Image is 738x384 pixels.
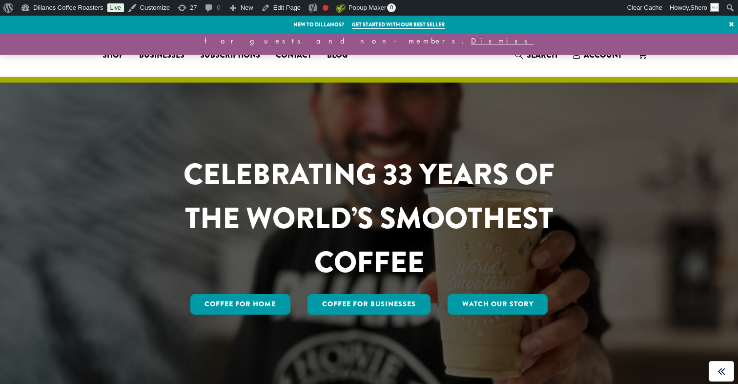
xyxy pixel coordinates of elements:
[352,21,445,29] a: Get started with our best seller
[276,49,311,62] span: Contact
[327,49,348,62] span: Blog
[725,16,738,33] a: ×
[139,49,184,62] span: Businesses
[387,3,396,12] span: 0
[527,49,557,61] span: Search
[448,294,548,315] a: Watch Our Story
[323,5,328,11] div: Focus keyphrase not set
[190,294,291,315] a: Coffee for Home
[102,49,123,62] span: Shop
[95,47,131,63] a: Shop
[507,47,565,63] a: Search
[307,294,430,315] a: Coffee For Businesses
[584,49,622,61] span: Account
[155,152,583,284] h1: CELEBRATING 33 YEARS OF THE WORLD’S SMOOTHEST COFFEE
[690,4,707,11] span: Shero
[200,49,260,62] span: Subscriptions
[107,3,124,12] a: Live
[471,36,534,46] a: Dismiss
